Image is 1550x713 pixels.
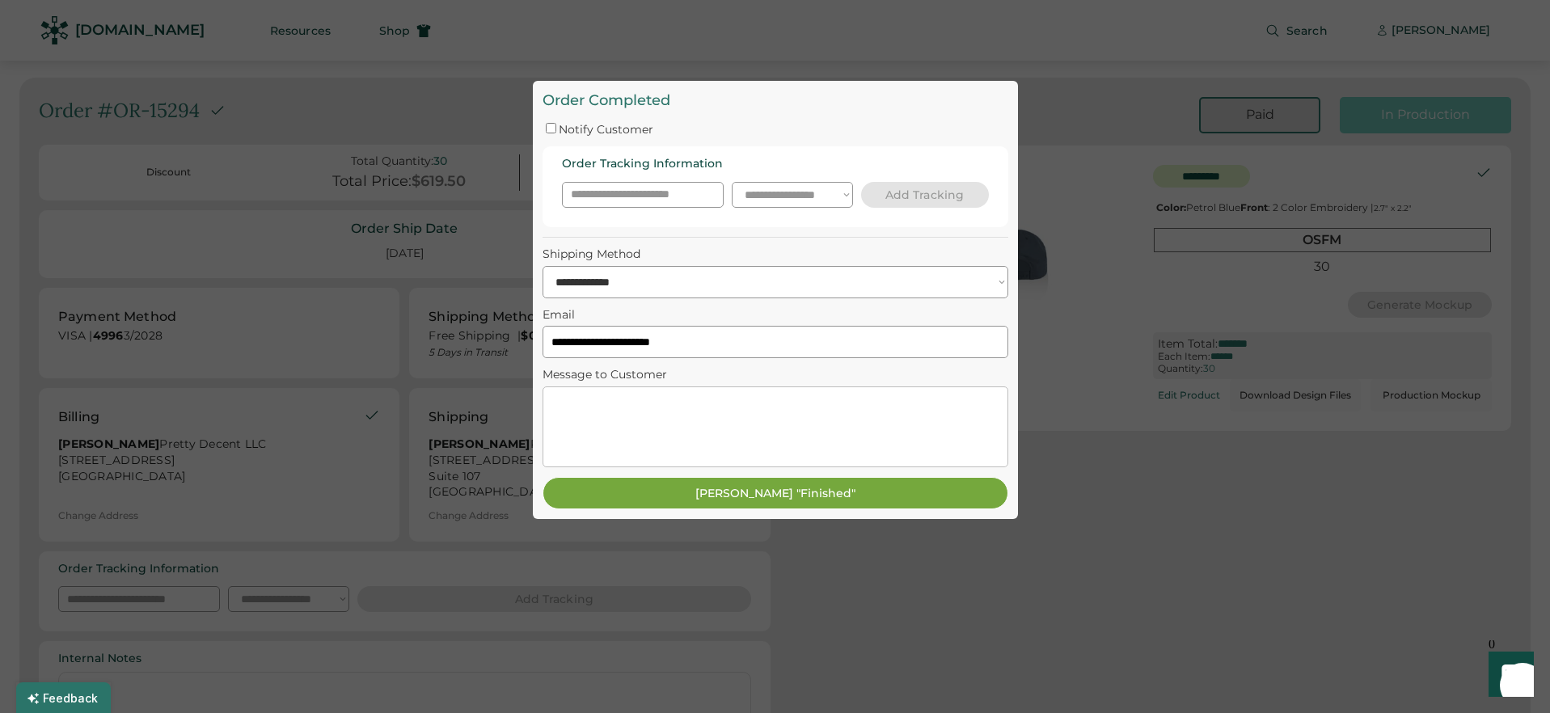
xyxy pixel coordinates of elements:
div: Message to Customer [543,368,1008,382]
div: Order Tracking Information [562,156,723,172]
label: Notify Customer [559,122,653,137]
button: [PERSON_NAME] "Finished" [543,477,1008,509]
div: Email [543,308,1008,322]
div: Shipping Method [543,247,1008,261]
div: Order Completed [543,91,1008,111]
iframe: Front Chat [1473,640,1543,710]
button: Add Tracking [861,182,989,208]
